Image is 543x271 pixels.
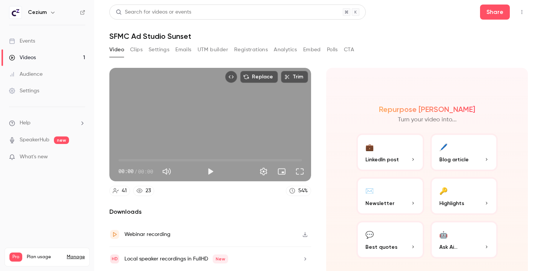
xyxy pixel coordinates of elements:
[292,164,307,179] button: Full screen
[240,71,278,83] button: Replace
[439,141,448,153] div: 🖊️
[356,221,424,259] button: 💬Best quotes
[159,164,174,179] button: Mute
[118,167,133,175] span: 00:00
[9,87,39,95] div: Settings
[67,254,85,260] a: Manage
[109,44,124,56] button: Video
[439,156,469,164] span: Blog article
[274,164,289,179] button: Turn on miniplayer
[225,71,237,83] button: Embed video
[109,32,528,41] h1: SFMC Ad Studio Sunset
[175,44,191,56] button: Emails
[356,177,424,215] button: ✉️Newsletter
[9,54,36,61] div: Videos
[439,185,448,196] div: 🔑
[9,37,35,45] div: Events
[138,167,153,175] span: 00:00
[109,207,311,216] h2: Downloads
[365,228,374,240] div: 💬
[365,185,374,196] div: ✉️
[116,8,191,16] div: Search for videos or events
[9,70,43,78] div: Audience
[379,105,475,114] h2: Repurpose [PERSON_NAME]
[365,141,374,153] div: 💼
[256,164,271,179] button: Settings
[198,44,228,56] button: UTM builder
[274,44,297,56] button: Analytics
[286,186,311,196] a: 54%
[134,167,137,175] span: /
[9,6,21,18] img: Cezium
[124,230,170,239] div: Webinar recording
[430,177,498,215] button: 🔑Highlights
[234,44,268,56] button: Registrations
[109,186,130,196] a: 41
[365,243,397,251] span: Best quotes
[9,253,22,262] span: Pro
[124,254,228,263] div: Local speaker recordings in FullHD
[480,5,510,20] button: Share
[344,44,354,56] button: CTA
[298,187,308,195] div: 54 %
[430,133,498,171] button: 🖊️Blog article
[327,44,338,56] button: Polls
[398,115,457,124] p: Turn your video into...
[213,254,228,263] span: New
[281,71,308,83] button: Trim
[303,44,321,56] button: Embed
[430,221,498,259] button: 🤖Ask Ai...
[20,119,31,127] span: Help
[28,9,47,16] h6: Cezium
[130,44,143,56] button: Clips
[365,199,394,207] span: Newsletter
[118,167,153,175] div: 00:00
[133,186,154,196] a: 23
[146,187,151,195] div: 23
[54,136,69,144] span: new
[516,6,528,18] button: Top Bar Actions
[20,136,49,144] a: SpeakerHub
[439,199,464,207] span: Highlights
[20,153,48,161] span: What's new
[365,156,399,164] span: LinkedIn post
[27,254,62,260] span: Plan usage
[149,44,169,56] button: Settings
[439,243,457,251] span: Ask Ai...
[122,187,127,195] div: 41
[9,119,85,127] li: help-dropdown-opener
[203,164,218,179] button: Play
[356,133,424,171] button: 💼LinkedIn post
[439,228,448,240] div: 🤖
